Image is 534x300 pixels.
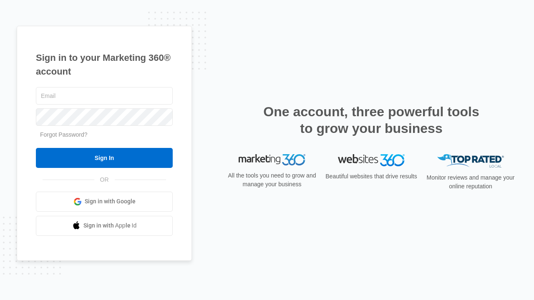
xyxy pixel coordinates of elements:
[325,172,418,181] p: Beautiful websites that drive results
[85,197,136,206] span: Sign in with Google
[83,221,137,230] span: Sign in with Apple Id
[225,171,319,189] p: All the tools you need to grow and manage your business
[36,216,173,236] a: Sign in with Apple Id
[36,51,173,78] h1: Sign in to your Marketing 360® account
[424,173,517,191] p: Monitor reviews and manage your online reputation
[239,154,305,166] img: Marketing 360
[40,131,88,138] a: Forgot Password?
[94,175,115,184] span: OR
[261,103,482,137] h2: One account, three powerful tools to grow your business
[36,192,173,212] a: Sign in with Google
[36,148,173,168] input: Sign In
[338,154,405,166] img: Websites 360
[437,154,504,168] img: Top Rated Local
[36,87,173,105] input: Email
